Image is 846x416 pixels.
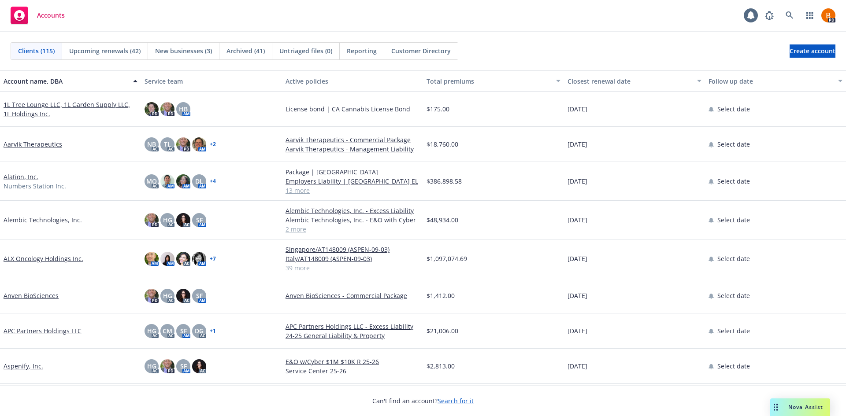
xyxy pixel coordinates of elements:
[282,70,423,92] button: Active policies
[160,174,174,188] img: photo
[163,291,172,300] span: HG
[427,291,455,300] span: $1,412.00
[286,331,419,340] a: 24-25 General Liability & Property
[717,140,750,149] span: Select date
[568,77,692,86] div: Closest renewal date
[427,77,551,86] div: Total premiums
[176,137,190,151] img: photo
[564,70,705,92] button: Closest renewal date
[427,254,467,263] span: $1,097,074.69
[4,100,137,118] a: 1L Tree Lounge LLC, 1L Garden Supply LLC, 1L Holdings Inc.
[210,256,216,261] a: + 7
[568,177,587,186] span: [DATE]
[4,181,66,191] span: Numbers Station Inc.
[176,252,190,266] img: photo
[790,44,835,58] a: Create account
[286,144,419,154] a: Aarvik Therapeutics - Management Liability
[226,46,265,55] span: Archived (41)
[147,326,156,335] span: HG
[286,357,419,366] a: E&O w/Cyber $1M $10K R 25-26
[195,177,203,186] span: DL
[286,245,419,254] a: Singapore/AT148009 (ASPEN-09-03)
[770,398,830,416] button: Nova Assist
[286,135,419,144] a: Aarvik Therapeutics - Commercial Package
[4,215,82,225] a: Alembic Technologies, Inc.
[568,254,587,263] span: [DATE]
[145,213,159,227] img: photo
[4,326,82,335] a: APC Partners Holdings LLC
[568,140,587,149] span: [DATE]
[427,326,458,335] span: $21,006.00
[141,70,282,92] button: Service team
[286,177,419,186] a: Employers Liability | [GEOGRAPHIC_DATA] EL
[770,398,781,416] div: Drag to move
[717,326,750,335] span: Select date
[69,46,141,55] span: Upcoming renewals (42)
[147,140,156,149] span: NB
[781,7,798,24] a: Search
[788,403,823,411] span: Nova Assist
[286,225,419,234] a: 2 more
[145,289,159,303] img: photo
[210,142,216,147] a: + 2
[717,215,750,225] span: Select date
[176,213,190,227] img: photo
[4,361,43,371] a: Aspenify, Inc.
[790,43,835,59] span: Create account
[568,291,587,300] span: [DATE]
[568,361,587,371] span: [DATE]
[286,366,419,376] a: Service Center 25-26
[155,46,212,55] span: New businesses (3)
[18,46,55,55] span: Clients (115)
[427,104,449,114] span: $175.00
[427,215,458,225] span: $48,934.00
[4,172,38,181] a: Alation, Inc.
[286,254,419,263] a: Italy/AT148009 (ASPEN-09-03)
[761,7,778,24] a: Report a Bug
[210,328,216,334] a: + 1
[717,291,750,300] span: Select date
[391,46,451,55] span: Customer Directory
[286,206,419,215] a: Alembic Technologies, Inc. - Excess Liability
[568,215,587,225] span: [DATE]
[179,104,188,114] span: HB
[279,46,332,55] span: Untriaged files (0)
[192,359,206,373] img: photo
[423,70,564,92] button: Total premiums
[163,326,172,335] span: CM
[286,167,419,177] a: Package | [GEOGRAPHIC_DATA]
[372,396,474,405] span: Can't find an account?
[195,326,204,335] span: DG
[286,322,419,331] a: APC Partners Holdings LLC - Excess Liability
[4,254,83,263] a: ALX Oncology Holdings Inc.
[180,361,187,371] span: SF
[196,291,203,300] span: SF
[568,326,587,335] span: [DATE]
[7,3,68,28] a: Accounts
[427,140,458,149] span: $18,760.00
[145,102,159,116] img: photo
[286,186,419,195] a: 13 more
[347,46,377,55] span: Reporting
[180,326,187,335] span: SF
[192,252,206,266] img: photo
[427,361,455,371] span: $2,813.00
[286,104,419,114] a: License bond | CA Cannabis License Bond
[717,361,750,371] span: Select date
[145,252,159,266] img: photo
[717,104,750,114] span: Select date
[146,177,157,186] span: MQ
[717,254,750,263] span: Select date
[717,177,750,186] span: Select date
[196,215,203,225] span: SF
[145,77,278,86] div: Service team
[160,252,174,266] img: photo
[821,8,835,22] img: photo
[427,177,462,186] span: $386,898.58
[709,77,833,86] div: Follow up date
[192,137,206,151] img: photo
[4,140,62,149] a: Aarvik Therapeutics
